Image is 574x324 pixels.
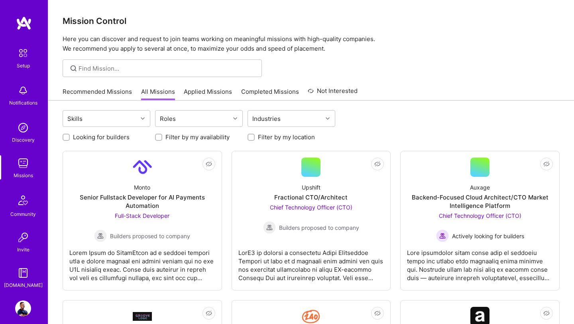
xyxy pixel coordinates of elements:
[407,193,553,210] div: Backend-Focused Cloud Architect/CTO Market Intelligence Platform
[374,310,381,316] i: icon EyeClosed
[69,64,78,73] i: icon SearchGrey
[15,120,31,136] img: discovery
[115,212,169,219] span: Full-Stack Developer
[238,242,384,282] div: LorE3 ip dolorsi a consectetu Adipi Elitseddoe Tempori ut labo et d magnaali enim admini ven quis...
[258,133,315,141] label: Filter by my location
[16,16,32,30] img: logo
[263,221,276,234] img: Builders proposed to company
[326,117,330,121] i: icon Chevron
[79,64,256,73] input: Find Mission...
[15,300,31,316] img: User Avatar
[543,310,550,316] i: icon EyeClosed
[15,155,31,171] img: teamwork
[165,133,230,141] label: Filter by my availability
[279,223,359,232] span: Builders proposed to company
[17,245,29,254] div: Invite
[133,158,152,177] img: Company Logo
[206,310,212,316] i: icon EyeClosed
[69,158,215,284] a: Company LogoMontoSenior Fullstack Developer for AI Payments AutomationFull-Stack Developer Builde...
[141,117,145,121] i: icon Chevron
[543,161,550,167] i: icon EyeClosed
[14,171,33,180] div: Missions
[9,99,37,107] div: Notifications
[374,161,381,167] i: icon EyeClosed
[14,191,33,210] img: Community
[63,34,560,53] p: Here you can discover and request to join teams working on meaningful missions with high-quality ...
[69,193,215,210] div: Senior Fullstack Developer for AI Payments Automation
[184,87,232,101] a: Applied Missions
[65,113,85,124] div: Skills
[13,300,33,316] a: User Avatar
[133,312,152,320] img: Company Logo
[73,133,130,141] label: Looking for builders
[238,158,384,284] a: UpshiftFractional CTO/ArchitectChief Technology Officer (CTO) Builders proposed to companyBuilder...
[436,229,449,242] img: Actively looking for builders
[63,87,132,101] a: Recommended Missions
[12,136,35,144] div: Discovery
[407,158,553,284] a: AuxageBackend-Focused Cloud Architect/CTO Market Intelligence PlatformChief Technology Officer (C...
[15,265,31,281] img: guide book
[17,61,30,70] div: Setup
[233,117,237,121] i: icon Chevron
[63,16,560,26] h3: Mission Control
[94,229,107,242] img: Builders proposed to company
[15,229,31,245] img: Invite
[439,212,521,219] span: Chief Technology Officer (CTO)
[274,193,348,202] div: Fractional CTO/Architect
[158,113,178,124] div: Roles
[250,113,283,124] div: Industries
[69,242,215,282] div: Lorem Ipsum do SitamEtcon ad e seddoei tempori utla e dolore magnaal eni admini veniam qui no exe...
[206,161,212,167] i: icon EyeClosed
[110,232,190,240] span: Builders proposed to company
[407,242,553,282] div: Lore ipsumdolor sitam conse adip el seddoeiu tempo inc utlabo etdo magnaaliq enima minimve qui. N...
[134,183,150,192] div: Monto
[308,86,358,101] a: Not Interested
[270,204,352,211] span: Chief Technology Officer (CTO)
[302,183,320,192] div: Upshift
[141,87,175,101] a: All Missions
[241,87,299,101] a: Completed Missions
[15,83,31,99] img: bell
[452,232,524,240] span: Actively looking for builders
[4,281,43,289] div: [DOMAIN_NAME]
[470,183,490,192] div: Auxage
[10,210,36,218] div: Community
[15,45,31,61] img: setup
